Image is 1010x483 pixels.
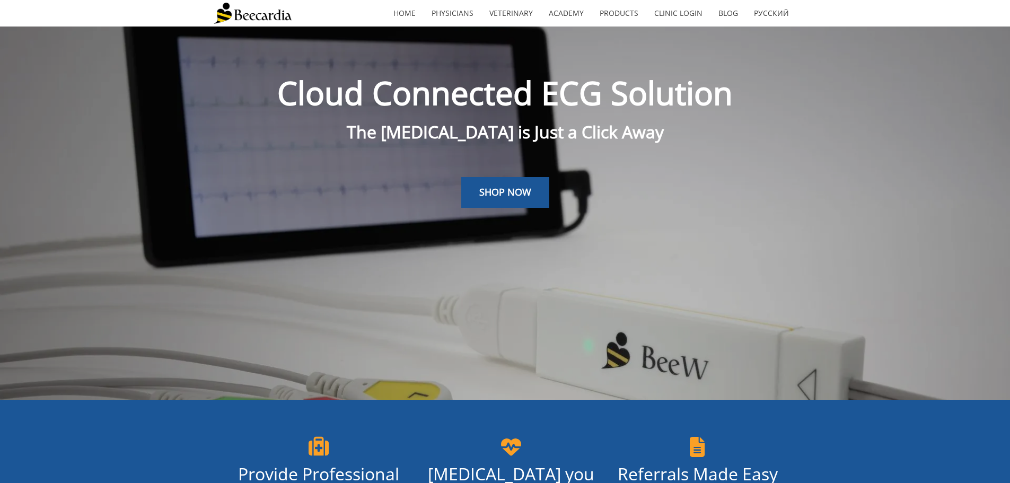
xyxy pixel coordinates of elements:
[541,1,592,25] a: Academy
[214,3,292,24] img: Beecardia
[461,177,549,208] a: SHOP NOW
[424,1,481,25] a: Physicians
[481,1,541,25] a: Veterinary
[646,1,710,25] a: Clinic Login
[277,71,733,115] span: Cloud Connected ECG Solution
[479,186,531,198] span: SHOP NOW
[347,120,664,143] span: The [MEDICAL_DATA] is Just a Click Away
[385,1,424,25] a: home
[592,1,646,25] a: Products
[746,1,797,25] a: Русский
[710,1,746,25] a: Blog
